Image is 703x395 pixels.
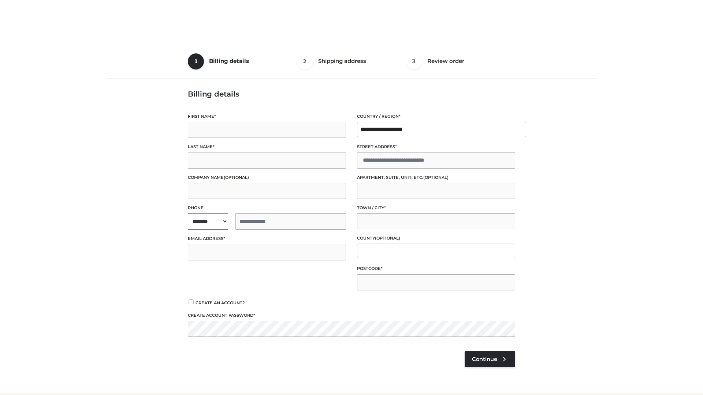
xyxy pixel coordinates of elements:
label: Postcode [357,265,515,272]
label: Company name [188,174,346,181]
label: Create account password [188,312,515,319]
span: (optional) [224,175,249,180]
label: Country / Region [357,113,515,120]
span: (optional) [423,175,449,180]
span: 2 [297,53,313,69]
input: Create an account? [188,300,194,304]
label: Email address [188,235,346,242]
span: Continue [472,356,497,362]
label: First name [188,113,346,120]
label: Town / City [357,204,515,211]
label: Street address [357,143,515,150]
label: County [357,235,515,242]
label: Phone [188,204,346,211]
span: (optional) [375,236,400,241]
label: Apartment, suite, unit, etc. [357,174,515,181]
span: Billing details [209,57,249,64]
h3: Billing details [188,90,515,98]
span: 3 [406,53,422,69]
span: 1 [188,53,204,69]
span: Create an account? [196,300,245,305]
span: Shipping address [318,57,366,64]
a: Continue [465,351,515,367]
label: Last name [188,143,346,150]
span: Review order [427,57,464,64]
